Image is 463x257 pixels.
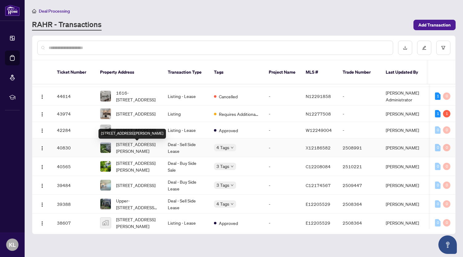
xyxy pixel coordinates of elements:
span: filter [441,46,445,50]
span: Add Transaction [418,20,451,30]
div: 1 [435,92,441,100]
img: Logo [40,221,45,226]
span: Cancelled [219,93,238,100]
img: thumbnail-img [100,125,111,135]
td: 39484 [52,176,95,195]
td: 42284 [52,122,95,138]
div: 0 [435,163,441,170]
img: thumbnail-img [100,91,111,101]
td: Deal - Sell Side Lease [163,195,209,214]
td: 40830 [52,138,95,157]
td: [PERSON_NAME] [381,122,427,138]
td: [PERSON_NAME] [381,176,427,195]
span: home [32,9,36,13]
span: E12205529 [306,220,330,226]
button: Logo [37,199,47,209]
button: Logo [37,180,47,190]
td: 2508991 [338,138,381,157]
td: Listing [163,106,209,122]
td: Deal - Buy Side Sale [163,157,209,176]
td: 2508364 [338,214,381,232]
th: Ticket Number [52,60,95,84]
td: Deal - Buy Side Lease [163,176,209,195]
td: - [264,176,301,195]
span: N12291858 [306,93,331,99]
div: 1 [443,110,450,117]
th: Last Updated By [381,60,427,84]
img: Logo [40,94,45,99]
span: [STREET_ADDRESS] [116,110,155,117]
td: 39388 [52,195,95,214]
div: 0 [443,144,450,151]
td: - [264,138,301,157]
td: 2508364 [338,195,381,214]
span: down [231,165,234,168]
span: 3 Tags [216,182,229,189]
span: down [231,146,234,149]
span: down [231,184,234,187]
th: MLS # [301,60,338,84]
a: RAHR - Transactions [32,19,102,31]
td: - [264,106,301,122]
div: 0 [443,200,450,208]
span: E12205529 [306,201,330,207]
img: Logo [40,112,45,117]
span: [STREET_ADDRESS] [116,182,155,189]
img: Logo [40,146,45,151]
span: down [231,202,234,206]
img: thumbnail-img [100,199,111,209]
td: Deal - Sell Side Lease [163,138,209,157]
td: 38607 [52,214,95,232]
button: Logo [37,143,47,153]
td: [PERSON_NAME] [381,214,427,232]
div: 0 [443,126,450,134]
td: - [264,195,301,214]
img: Logo [40,128,45,133]
span: [STREET_ADDRESS][PERSON_NAME] [116,160,158,173]
img: thumbnail-img [100,161,111,172]
div: 0 [435,144,441,151]
div: 0 [443,163,450,170]
button: download [398,41,412,55]
span: N12277508 [306,111,331,116]
div: 0 [435,126,441,134]
button: Logo [37,161,47,171]
span: Upper-[STREET_ADDRESS][PERSON_NAME] [116,197,158,211]
td: [PERSON_NAME] [381,138,427,157]
th: Transaction Type [163,60,209,84]
button: Open asap [438,235,457,254]
img: logo [5,5,20,16]
img: thumbnail-img [100,142,111,153]
td: [PERSON_NAME] [381,106,427,122]
td: - [338,87,381,106]
span: 1616-[STREET_ADDRESS] [116,89,158,103]
span: [STREET_ADDRESS][PERSON_NAME] [116,141,158,154]
td: [PERSON_NAME] [381,157,427,176]
span: 4 Tags [216,144,229,151]
span: C12174567 [306,182,331,188]
td: 43974 [52,106,95,122]
th: Tags [209,60,264,84]
th: Trade Number [338,60,381,84]
img: thumbnail-img [100,180,111,190]
button: filter [436,41,450,55]
span: Approved [219,127,238,134]
div: 0 [443,219,450,226]
td: - [264,214,301,232]
img: Logo [40,202,45,207]
span: 3 Tags [216,163,229,170]
span: W12249004 [306,127,332,133]
button: Logo [37,125,47,135]
div: 0 [435,200,441,208]
td: Listing - Lease [163,122,209,138]
td: [PERSON_NAME] Administrator [381,87,427,106]
span: KL [9,240,16,249]
th: Property Address [95,60,163,84]
td: - [264,122,301,138]
button: Add Transaction [413,20,456,30]
th: Project Name [264,60,301,84]
div: 0 [443,182,450,189]
td: - [264,87,301,106]
span: download [403,46,407,50]
div: 0 [435,182,441,189]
